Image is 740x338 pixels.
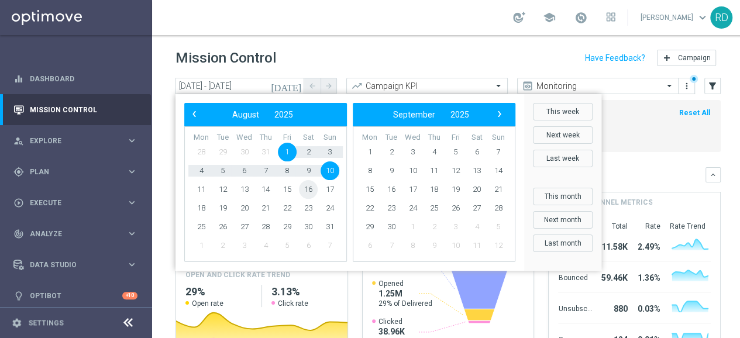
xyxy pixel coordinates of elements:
span: 27 [467,199,486,218]
span: 14 [256,180,275,199]
i: more_vert [682,81,691,91]
div: Data Studio [13,260,126,270]
i: keyboard_arrow_down [709,171,717,179]
span: 24 [403,199,422,218]
span: 10 [403,161,422,180]
h4: Other channel metrics [558,197,652,208]
i: track_changes [13,229,24,239]
button: Next week [533,126,593,144]
div: 880 [597,298,627,317]
span: 28 [192,143,211,161]
button: track_changes Analyze keyboard_arrow_right [13,229,138,239]
a: Dashboard [30,63,137,94]
span: 16 [382,180,401,199]
input: Select date range [175,78,304,94]
div: Analyze [13,229,126,239]
i: [DATE] [271,81,302,91]
span: 1 [403,218,422,236]
i: preview [522,80,534,92]
div: Execute [13,198,126,208]
span: 30 [382,218,401,236]
div: Rate Trend [669,222,711,231]
span: 22 [278,199,297,218]
bs-datepicker-navigation-view: ​ ​ ​ [187,107,338,122]
span: 3 [403,143,422,161]
a: [PERSON_NAME]keyboard_arrow_down [639,9,710,26]
span: 13 [235,180,253,199]
span: 26 [214,218,232,236]
span: 11 [425,161,443,180]
div: 2.49% [632,236,660,255]
span: Plan [30,168,126,175]
span: 20 [235,199,253,218]
button: Last week [533,150,593,167]
span: Click rate [278,299,308,308]
a: Mission Control [30,94,137,125]
th: weekday [466,133,488,143]
span: 12 [214,180,232,199]
div: Bounced [558,267,592,286]
span: keyboard_arrow_down [696,11,709,24]
span: Execute [30,199,126,206]
div: 1.36% [632,267,660,286]
span: 12 [446,161,465,180]
div: equalizer Dashboard [13,74,138,84]
span: 29 [278,218,297,236]
span: 23 [382,199,401,218]
i: keyboard_arrow_right [126,135,137,146]
span: 8 [360,161,379,180]
span: 27 [235,218,253,236]
th: weekday [298,133,319,143]
span: 20 [467,180,486,199]
th: weekday [191,133,212,143]
button: Reset All [678,106,711,119]
th: weekday [445,133,466,143]
h2: 29% [185,285,252,299]
button: 2025 [443,107,477,122]
i: lightbulb [13,291,24,301]
span: 1.25M [378,288,432,299]
span: 2 [214,236,232,255]
span: 9 [425,236,443,255]
button: August [225,107,267,122]
span: Analyze [30,230,126,237]
span: 30 [235,143,253,161]
span: 9 [299,161,318,180]
div: Plan [13,167,126,177]
button: ‹ [187,107,202,122]
th: weekday [381,133,402,143]
span: September [393,110,435,119]
div: gps_fixed Plan keyboard_arrow_right [13,167,138,177]
i: person_search [13,136,24,146]
div: Dashboard [13,63,137,94]
span: 13 [467,161,486,180]
span: 7 [321,236,339,255]
span: ‹ [187,106,202,122]
div: Mission Control [13,94,137,125]
div: 59.46K [597,267,627,286]
span: 2025 [450,110,469,119]
button: Data Studio keyboard_arrow_right [13,260,138,270]
i: arrow_back [308,82,316,90]
span: 29 [360,218,379,236]
i: gps_fixed [13,167,24,177]
button: person_search Explore keyboard_arrow_right [13,136,138,146]
span: 18 [425,180,443,199]
th: weekday [359,133,381,143]
button: add Campaign [657,50,716,66]
div: RD [710,6,732,29]
bs-datepicker-navigation-view: ​ ​ ​ [356,107,507,122]
span: 5 [489,218,508,236]
span: 6 [235,161,253,180]
span: 7 [489,143,508,161]
span: 5 [214,161,232,180]
h4: OPEN AND CLICK RATE TREND [185,270,290,280]
span: Explore [30,137,126,144]
button: play_circle_outline Execute keyboard_arrow_right [13,198,138,208]
button: 2025 [267,107,301,122]
i: keyboard_arrow_right [126,228,137,239]
span: 6 [467,143,486,161]
span: Data Studio [30,261,126,268]
span: 26 [446,199,465,218]
span: 2 [382,143,401,161]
